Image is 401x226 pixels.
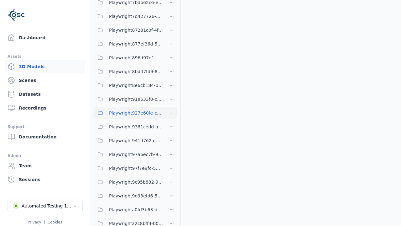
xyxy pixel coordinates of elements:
[109,206,163,213] span: Playwrighta0fd3b63-d7a9-43d0-ba41-767acb1f4904
[94,79,163,92] button: Playwright8e6cb184-bfb6-4e3f-9a92-617b573831b8
[109,54,163,62] span: Playwright896d97d1-95b4-4666-b0c0-273c4a496015
[94,134,163,147] button: Playwright941d762a-617f-4a4f-8d3f-c2de43ed5e94
[94,190,163,202] button: Playwright9d93efd6-5b9f-4794-becb-2a3a708608b3
[94,93,163,105] button: Playwright91e633f8-c985-4fb2-9227-251bd0de6beb
[5,159,85,172] a: Team
[109,123,163,131] span: Playwright9381cedd-ae9d-42be-86c6-0f4f6557f782
[109,68,163,75] span: Playwright8bd47fd9-8c4f-42de-a032-9659f4cab588
[8,123,82,131] div: Support
[109,151,163,158] span: Playwright97a6ec7b-9dec-45d7-98ef-5e87a5181b08
[94,107,163,119] button: Playwright927e60fe-c4cb-4922-8611-d04a3fc74089
[94,162,163,175] button: Playwright97f7e9fc-5b56-4625-9d38-333eea2a748b
[109,95,163,103] span: Playwright91e633f8-c985-4fb2-9227-251bd0de6beb
[109,40,163,48] span: Playwright877ef36d-544b-4aa3-b5b5-859afc0cca29
[5,60,85,73] a: 3D Models
[94,38,163,50] button: Playwright877ef36d-544b-4aa3-b5b5-859afc0cca29
[8,6,25,24] img: Logo
[109,178,163,186] span: Playwright9c95b882-98ff-463f-a952-21b575da4b20
[109,109,163,117] span: Playwright927e60fe-c4cb-4922-8611-d04a3fc74089
[5,102,85,114] a: Recordings
[8,152,82,159] div: Admin
[109,82,163,89] span: Playwright8e6cb184-bfb6-4e3f-9a92-617b573831b8
[109,192,163,200] span: Playwright9d93efd6-5b9f-4794-becb-2a3a708608b3
[8,200,83,212] button: Select a workspace
[5,31,85,44] a: Dashboard
[48,220,62,224] a: Cookies
[109,13,163,20] span: Playwright7d427726-0d23-4ad9-842e-bc8d60ddcaca
[94,51,163,64] button: Playwright896d97d1-95b4-4666-b0c0-273c4a496015
[109,26,163,34] span: Playwright87281c0f-4f4a-4173-bef9-420ef006671d
[109,164,163,172] span: Playwright97f7e9fc-5b56-4625-9d38-333eea2a748b
[94,203,163,216] button: Playwrighta0fd3b63-d7a9-43d0-ba41-767acb1f4904
[94,176,163,188] button: Playwright9c95b882-98ff-463f-a952-21b575da4b20
[13,203,19,209] div: A
[44,220,45,224] span: |
[22,203,72,209] div: Automated Testing 1 - Playwright
[94,121,163,133] button: Playwright9381cedd-ae9d-42be-86c6-0f4f6557f782
[94,10,163,23] button: Playwright7d427726-0d23-4ad9-842e-bc8d60ddcaca
[5,131,85,143] a: Documentation
[94,24,163,36] button: Playwright87281c0f-4f4a-4173-bef9-420ef006671d
[94,148,163,161] button: Playwright97a6ec7b-9dec-45d7-98ef-5e87a5181b08
[109,137,163,144] span: Playwright941d762a-617f-4a4f-8d3f-c2de43ed5e94
[28,220,41,224] a: Privacy
[8,53,82,60] div: Assets
[94,65,163,78] button: Playwright8bd47fd9-8c4f-42de-a032-9659f4cab588
[5,173,85,186] a: Sessions
[5,88,85,100] a: Datasets
[5,74,85,87] a: Scenes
